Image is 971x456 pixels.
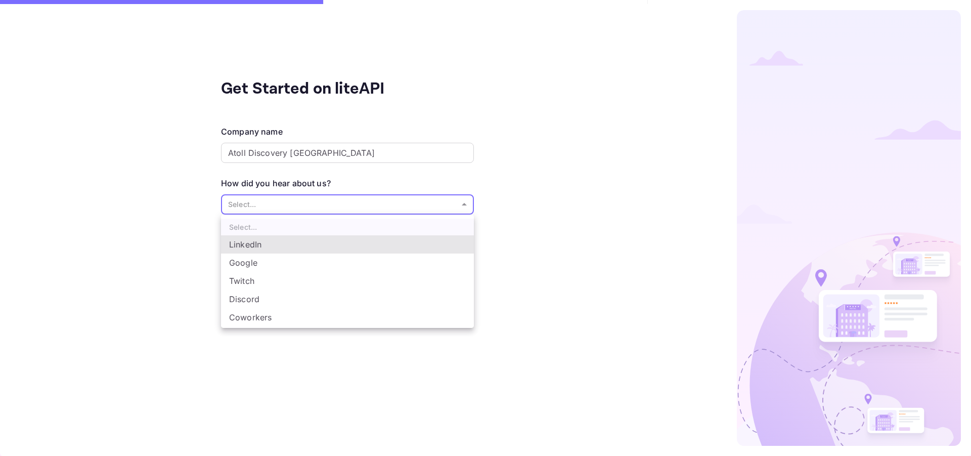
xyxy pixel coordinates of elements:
[221,308,474,326] li: Coworkers
[221,272,474,290] li: Twitch
[221,235,474,254] li: LinkedIn
[221,254,474,272] li: Google
[221,326,474,345] li: Other...
[221,290,474,308] li: Discord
